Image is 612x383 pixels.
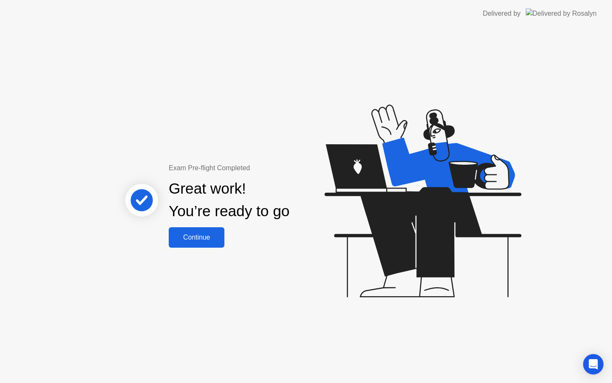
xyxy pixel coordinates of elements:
div: Continue [171,234,222,241]
button: Continue [169,227,224,248]
img: Delivered by Rosalyn [526,9,597,18]
div: Delivered by [483,9,521,19]
div: Exam Pre-flight Completed [169,163,344,173]
div: Great work! You’re ready to go [169,177,289,223]
div: Open Intercom Messenger [583,354,603,374]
